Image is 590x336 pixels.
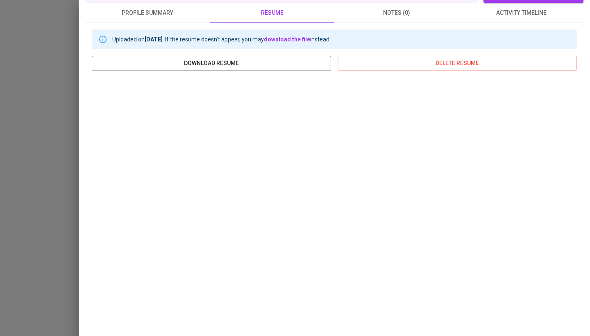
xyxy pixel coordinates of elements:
iframe: 88f2e2f4b24fd3bae1acc8cba41e98a1.pdf [92,77,577,323]
span: resume [215,8,329,18]
span: notes (0) [339,8,454,18]
span: delete resume [344,58,570,68]
button: delete resume [338,56,577,71]
button: download resume [92,56,331,71]
div: Uploaded on . If the resume doesn't appear, you may instead. [112,32,331,47]
span: download resume [98,58,324,68]
span: activity timeline [464,8,579,18]
span: profile summary [90,8,205,18]
a: download the file [264,36,310,43]
b: [DATE] [145,36,163,43]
